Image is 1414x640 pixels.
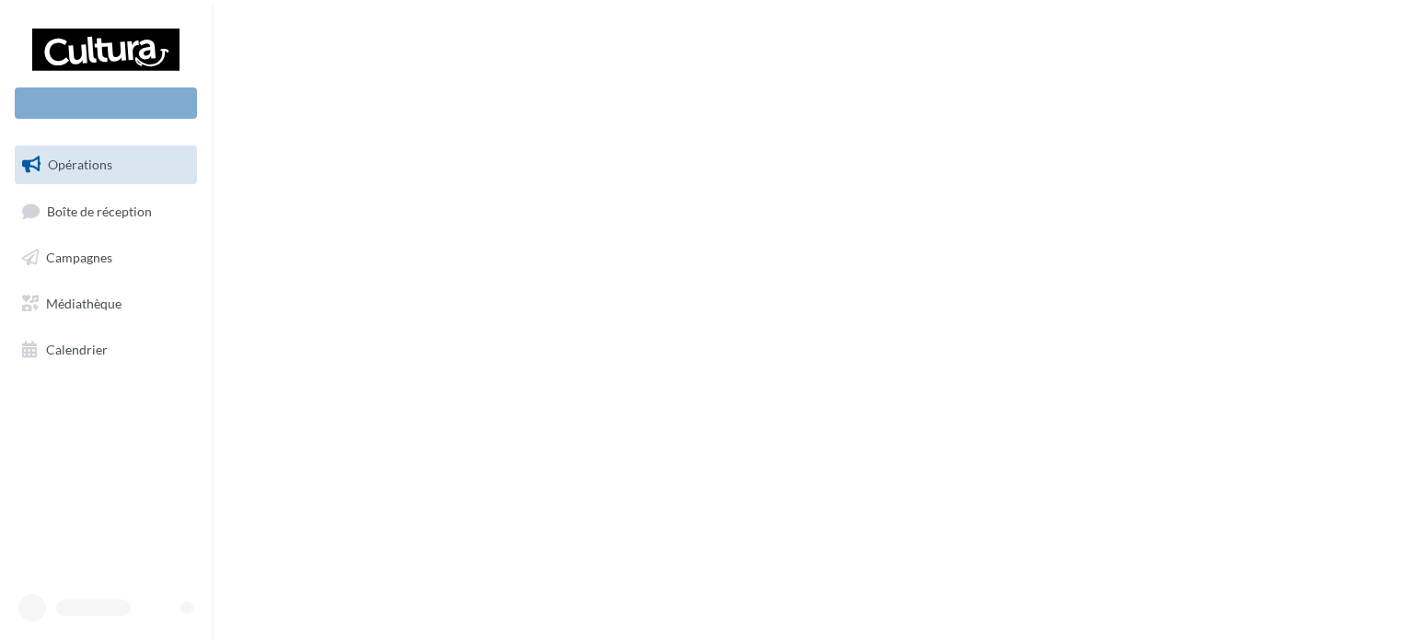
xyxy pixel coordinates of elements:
div: Nouvelle campagne [15,87,197,119]
a: Campagnes [11,239,201,277]
a: Boîte de réception [11,192,201,231]
span: Opérations [48,157,112,172]
a: Médiathèque [11,285,201,323]
a: Opérations [11,145,201,184]
span: Campagnes [46,250,112,265]
span: Médiathèque [46,296,122,311]
span: Boîte de réception [47,203,152,218]
span: Calendrier [46,341,108,356]
a: Calendrier [11,331,201,369]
